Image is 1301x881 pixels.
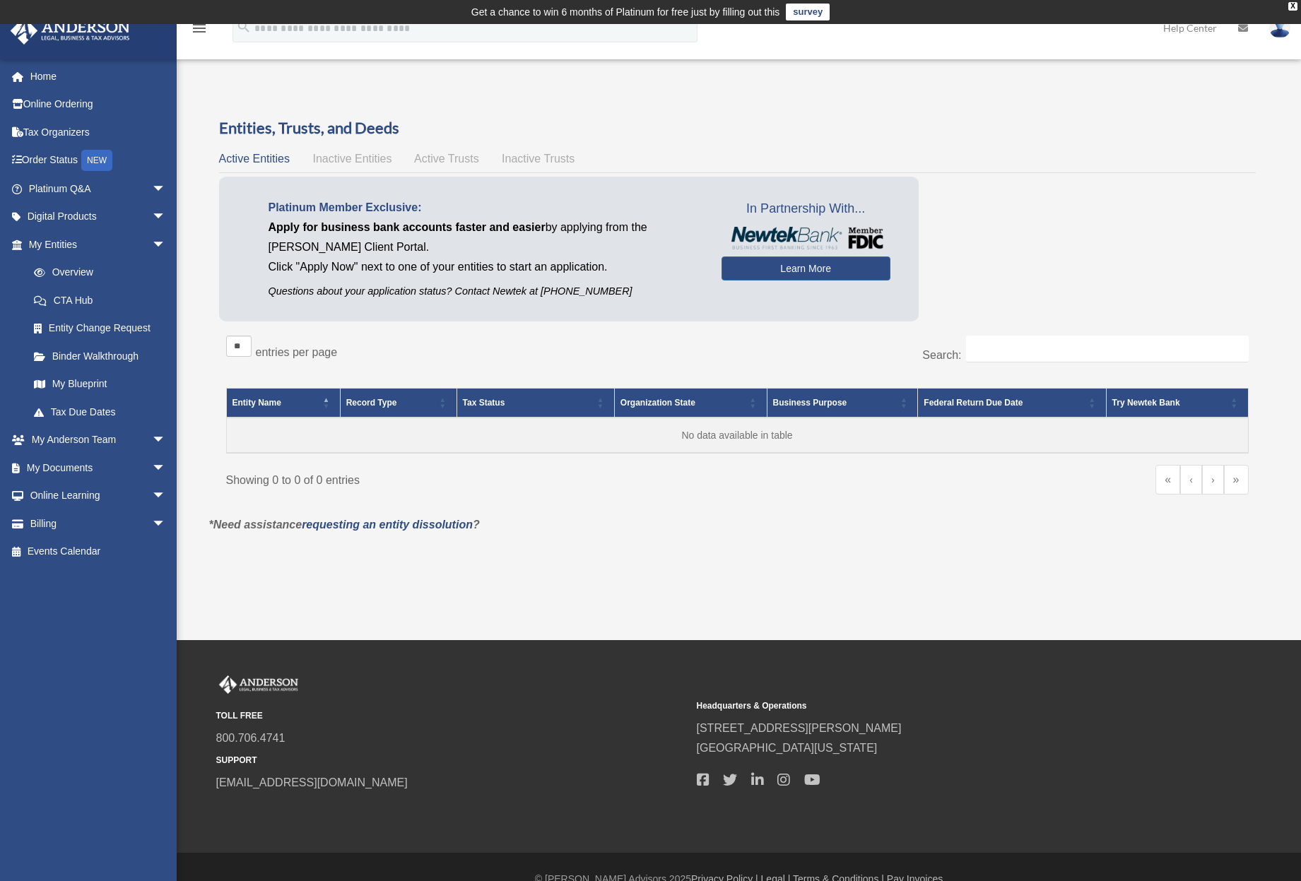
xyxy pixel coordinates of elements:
span: In Partnership With... [722,198,890,220]
a: Binder Walkthrough [20,342,180,370]
a: Learn More [722,256,890,280]
span: arrow_drop_down [152,230,180,259]
img: NewtekBankLogoSM.png [729,227,883,249]
img: User Pic [1269,18,1290,38]
a: My Documentsarrow_drop_down [10,454,187,482]
span: Entity Name [232,398,281,408]
img: Anderson Advisors Platinum Portal [216,675,301,694]
span: Inactive Entities [312,153,392,165]
span: Record Type [346,398,397,408]
a: [GEOGRAPHIC_DATA][US_STATE] [697,742,878,754]
a: Overview [20,259,173,287]
th: Record Type: Activate to sort [340,388,457,418]
span: arrow_drop_down [152,175,180,203]
a: Tax Due Dates [20,398,180,426]
p: Questions about your application status? Contact Newtek at [PHONE_NUMBER] [269,283,700,300]
a: Entity Change Request [20,314,180,343]
small: Headquarters & Operations [697,699,1167,714]
small: TOLL FREE [216,709,687,723]
th: Business Purpose: Activate to sort [767,388,918,418]
div: Get a chance to win 6 months of Platinum for free just by filling out this [471,4,780,20]
span: Inactive Trusts [502,153,575,165]
a: Tax Organizers [10,118,187,146]
label: Search: [922,349,961,361]
a: survey [786,4,830,20]
span: Business Purpose [773,398,847,408]
a: menu [191,25,208,37]
th: Try Newtek Bank : Activate to sort [1106,388,1248,418]
a: Billingarrow_drop_down [10,509,187,538]
h3: Entities, Trusts, and Deeds [219,117,1256,139]
i: search [236,19,252,35]
th: Organization State: Activate to sort [614,388,767,418]
th: Entity Name: Activate to invert sorting [226,388,340,418]
a: My Anderson Teamarrow_drop_down [10,426,187,454]
span: Organization State [620,398,695,408]
a: My Blueprint [20,370,180,398]
span: Federal Return Due Date [924,398,1023,408]
a: Platinum Q&Aarrow_drop_down [10,175,187,203]
span: arrow_drop_down [152,426,180,455]
span: Active Entities [219,153,290,165]
span: arrow_drop_down [152,509,180,538]
div: Showing 0 to 0 of 0 entries [226,465,727,490]
td: No data available in table [226,418,1248,453]
i: menu [191,20,208,37]
img: Anderson Advisors Platinum Portal [6,17,134,45]
a: Online Ordering [10,90,187,119]
span: Tax Status [463,398,505,408]
a: Last [1224,465,1249,495]
span: Apply for business bank accounts faster and easier [269,221,546,233]
a: [STREET_ADDRESS][PERSON_NAME] [697,722,902,734]
a: [EMAIL_ADDRESS][DOMAIN_NAME] [216,776,408,788]
p: Click "Apply Now" next to one of your entities to start an application. [269,257,700,277]
th: Tax Status: Activate to sort [457,388,614,418]
a: First [1155,465,1180,495]
span: arrow_drop_down [152,454,180,483]
a: My Entitiesarrow_drop_down [10,230,180,259]
a: CTA Hub [20,286,180,314]
a: 800.706.4741 [216,732,285,744]
p: Platinum Member Exclusive: [269,198,700,218]
a: Digital Productsarrow_drop_down [10,203,187,231]
small: SUPPORT [216,753,687,768]
div: Try Newtek Bank [1112,394,1227,411]
a: Order StatusNEW [10,146,187,175]
a: Online Learningarrow_drop_down [10,482,187,510]
a: requesting an entity dissolution [302,519,473,531]
a: Next [1202,465,1224,495]
th: Federal Return Due Date: Activate to sort [918,388,1106,418]
a: Home [10,62,187,90]
div: NEW [81,150,112,171]
a: Events Calendar [10,538,187,566]
label: entries per page [256,346,338,358]
p: by applying from the [PERSON_NAME] Client Portal. [269,218,700,257]
em: *Need assistance ? [209,519,480,531]
div: close [1288,2,1297,11]
span: arrow_drop_down [152,482,180,511]
span: arrow_drop_down [152,203,180,232]
a: Previous [1180,465,1202,495]
span: Active Trusts [414,153,479,165]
